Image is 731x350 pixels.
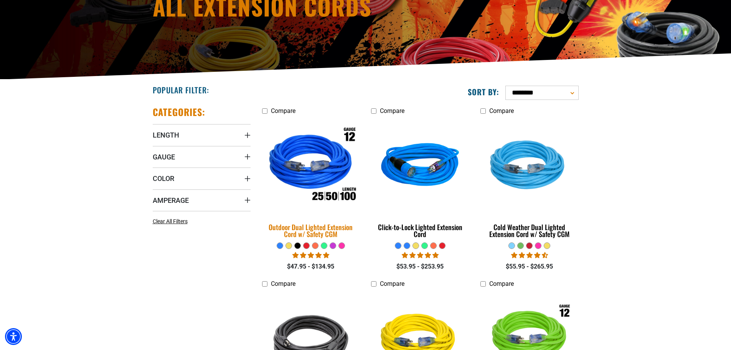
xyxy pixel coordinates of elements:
span: Compare [271,107,295,114]
summary: Amperage [153,189,251,211]
span: 4.61 stars [511,252,548,259]
div: $53.95 - $253.95 [371,262,469,271]
div: $47.95 - $134.95 [262,262,360,271]
span: Amperage [153,196,189,205]
div: $55.95 - $265.95 [480,262,578,271]
span: Compare [271,280,295,287]
h2: Popular Filter: [153,85,209,95]
span: Clear All Filters [153,218,188,224]
a: blue Click-to-Lock Lighted Extension Cord [371,118,469,242]
span: 4.83 stars [292,252,329,259]
a: Light Blue Cold Weather Dual Lighted Extension Cord w/ Safety CGM [480,118,578,242]
img: Light Blue [481,122,578,211]
summary: Gauge [153,146,251,168]
a: Outdoor Dual Lighted Extension Cord w/ Safety CGM Outdoor Dual Lighted Extension Cord w/ Safety CGM [262,118,360,242]
span: Compare [489,280,514,287]
div: Click-to-Lock Lighted Extension Cord [371,224,469,237]
summary: Color [153,168,251,189]
img: blue [372,122,469,211]
h2: Categories: [153,106,206,118]
div: Outdoor Dual Lighted Extension Cord w/ Safety CGM [262,224,360,237]
span: Length [153,131,179,139]
span: Color [153,174,174,183]
span: Compare [380,280,404,287]
span: Compare [489,107,514,114]
div: Cold Weather Dual Lighted Extension Cord w/ Safety CGM [480,224,578,237]
summary: Length [153,124,251,146]
div: Accessibility Menu [5,328,22,345]
a: Clear All Filters [153,217,191,226]
span: Gauge [153,153,175,161]
span: Compare [380,107,404,114]
img: Outdoor Dual Lighted Extension Cord w/ Safety CGM [257,117,365,216]
label: Sort by: [468,87,499,97]
span: 4.87 stars [402,252,439,259]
